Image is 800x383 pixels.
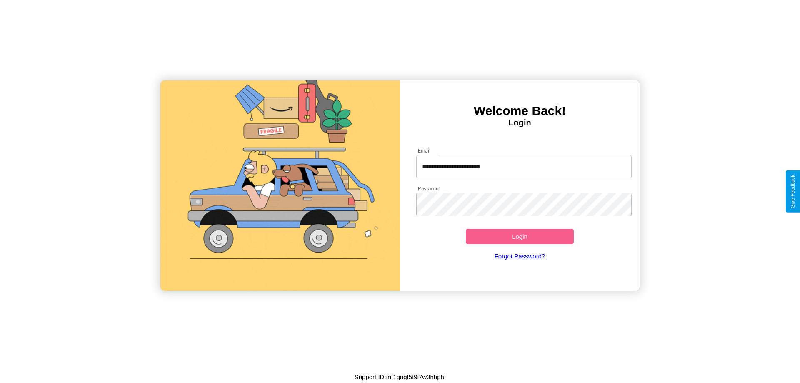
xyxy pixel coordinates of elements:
[400,118,640,128] h4: Login
[418,147,431,154] label: Email
[418,185,440,192] label: Password
[355,371,445,383] p: Support ID: mf1gngf5t9i7w3hbphl
[412,244,628,268] a: Forgot Password?
[160,80,400,291] img: gif
[400,104,640,118] h3: Welcome Back!
[466,229,574,244] button: Login
[790,175,796,208] div: Give Feedback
